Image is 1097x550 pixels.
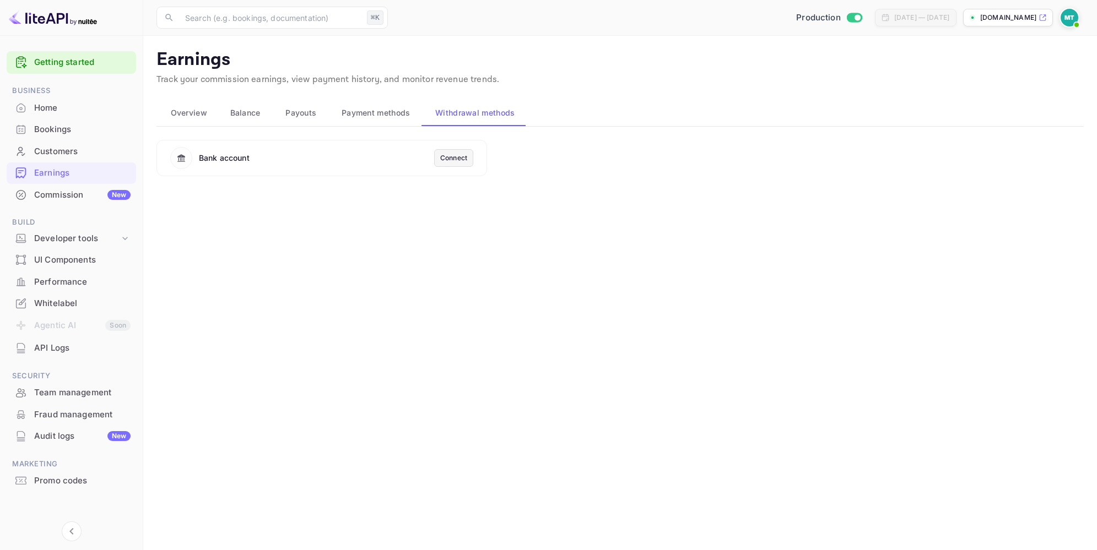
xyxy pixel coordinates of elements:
div: Bookings [34,123,131,136]
div: Home [7,97,136,119]
div: Earnings [7,162,136,184]
div: Audit logsNew [7,426,136,447]
div: Developer tools [34,232,120,245]
div: Performance [7,271,136,293]
div: Customers [7,141,136,162]
a: Performance [7,271,136,292]
div: Audit logs [34,430,131,443]
div: [DATE] — [DATE] [894,13,949,23]
div: New [107,431,131,441]
p: [DOMAIN_NAME] [980,13,1036,23]
span: Withdrawal methods [435,106,515,119]
img: LiteAPI logo [9,9,97,26]
a: Bookings [7,119,136,139]
div: API Logs [7,337,136,359]
p: Track your commission earnings, view payment history, and monitor revenue trends. [156,73,1084,86]
div: Performance [34,276,131,288]
div: Whitelabel [7,293,136,314]
span: Payment methods [342,106,410,119]
div: UI Components [34,254,131,266]
a: Home [7,97,136,118]
div: New [107,190,131,200]
div: scrollable auto tabs example [156,100,1084,126]
span: Balance [230,106,261,119]
div: Bank account [199,152,250,164]
img: Marcin Teodoru [1061,9,1078,26]
a: Audit logsNew [7,426,136,446]
div: Team management [34,386,131,399]
div: Commission [34,189,131,202]
span: Payouts [285,106,316,119]
a: Fraud management [7,404,136,424]
a: UI Components [7,249,136,270]
button: Collapse navigation [62,521,82,541]
div: Bookings [7,119,136,140]
div: Promo codes [34,475,131,487]
a: API Logs [7,337,136,358]
div: API Logs [34,342,131,355]
a: Customers [7,141,136,161]
div: Team management [7,382,136,404]
span: Marketing [7,458,136,470]
div: ⌘K [367,10,383,25]
a: Earnings [7,162,136,183]
a: Getting started [34,56,131,69]
div: Developer tools [7,229,136,248]
span: Security [7,370,136,382]
div: CommissionNew [7,184,136,206]
span: Overview [171,106,207,119]
span: Build [7,216,136,228]
a: Whitelabel [7,293,136,313]
a: Promo codes [7,470,136,491]
span: Business [7,85,136,97]
div: Fraud management [7,404,136,426]
div: Fraud management [34,409,131,421]
span: Production [796,12,841,24]
div: Whitelabel [34,297,131,310]
div: Customers [34,145,131,158]
div: Earnings [34,167,131,179]
p: Earnings [156,49,1084,71]
div: Home [34,102,131,115]
a: Team management [7,382,136,402]
input: Search (e.g. bookings, documentation) [179,7,363,29]
a: CommissionNew [7,184,136,205]
div: Connect [440,153,467,163]
div: UI Components [7,249,136,271]
div: Switch to Sandbox mode [792,12,866,24]
div: Getting started [7,51,136,74]
div: Promo codes [7,470,136,492]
